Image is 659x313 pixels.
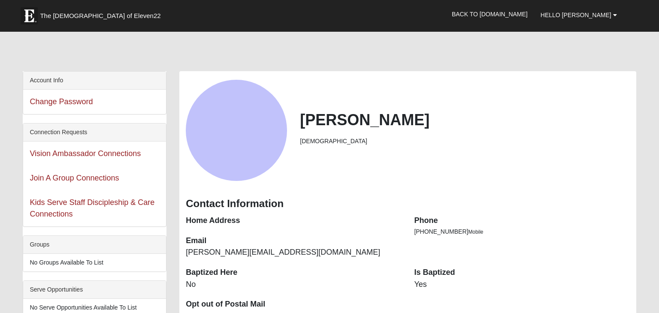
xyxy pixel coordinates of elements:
[186,235,401,247] dt: Email
[534,4,623,26] a: Hello [PERSON_NAME]
[23,254,166,271] li: No Groups Available To List
[186,247,401,258] dd: [PERSON_NAME][EMAIL_ADDRESS][DOMAIN_NAME]
[30,149,141,158] a: Vision Ambassador Connections
[414,279,629,290] dd: Yes
[23,123,166,141] div: Connection Requests
[21,7,38,24] img: Eleven22 logo
[30,97,93,106] a: Change Password
[23,72,166,90] div: Account Info
[445,3,534,25] a: Back to [DOMAIN_NAME]
[186,299,401,310] dt: Opt out of Postal Mail
[30,174,119,182] a: Join A Group Connections
[186,126,287,134] a: View Fullsize Photo
[541,12,611,18] span: Hello [PERSON_NAME]
[414,215,629,226] dt: Phone
[186,279,401,290] dd: No
[40,12,160,20] span: The [DEMOGRAPHIC_DATA] of Eleven22
[414,227,629,236] li: [PHONE_NUMBER]
[300,137,629,146] li: [DEMOGRAPHIC_DATA]
[186,267,401,278] dt: Baptized Here
[16,3,188,24] a: The [DEMOGRAPHIC_DATA] of Eleven22
[23,281,166,299] div: Serve Opportunities
[186,215,401,226] dt: Home Address
[468,229,483,235] span: Mobile
[186,198,629,210] h3: Contact Information
[414,267,629,278] dt: Is Baptized
[30,198,154,218] a: Kids Serve Staff Discipleship & Care Connections
[300,111,629,129] h2: [PERSON_NAME]
[23,236,166,254] div: Groups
